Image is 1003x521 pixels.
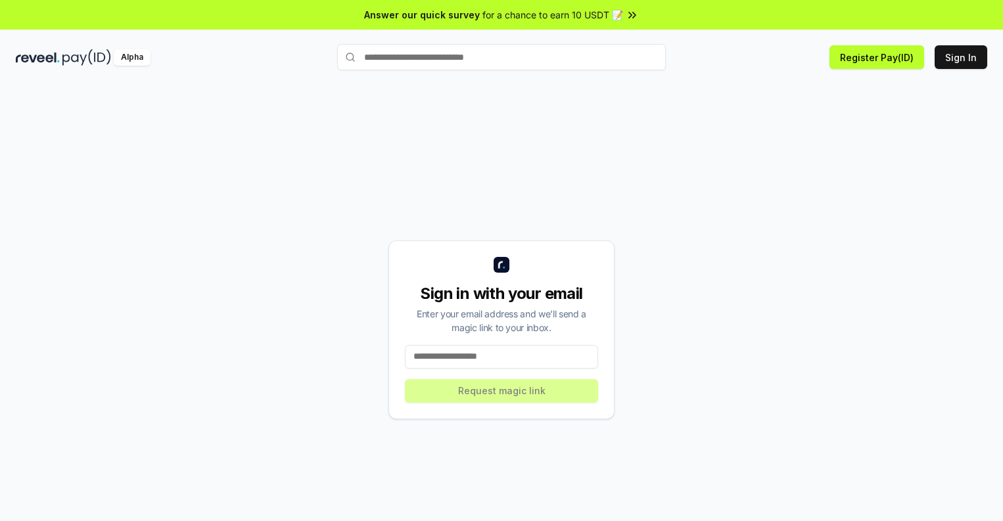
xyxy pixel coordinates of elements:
img: logo_small [494,257,509,273]
button: Sign In [935,45,987,69]
div: Sign in with your email [405,283,598,304]
span: Answer our quick survey [364,8,480,22]
div: Enter your email address and we’ll send a magic link to your inbox. [405,307,598,334]
img: pay_id [62,49,111,66]
span: for a chance to earn 10 USDT 📝 [482,8,623,22]
div: Alpha [114,49,151,66]
img: reveel_dark [16,49,60,66]
button: Register Pay(ID) [829,45,924,69]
